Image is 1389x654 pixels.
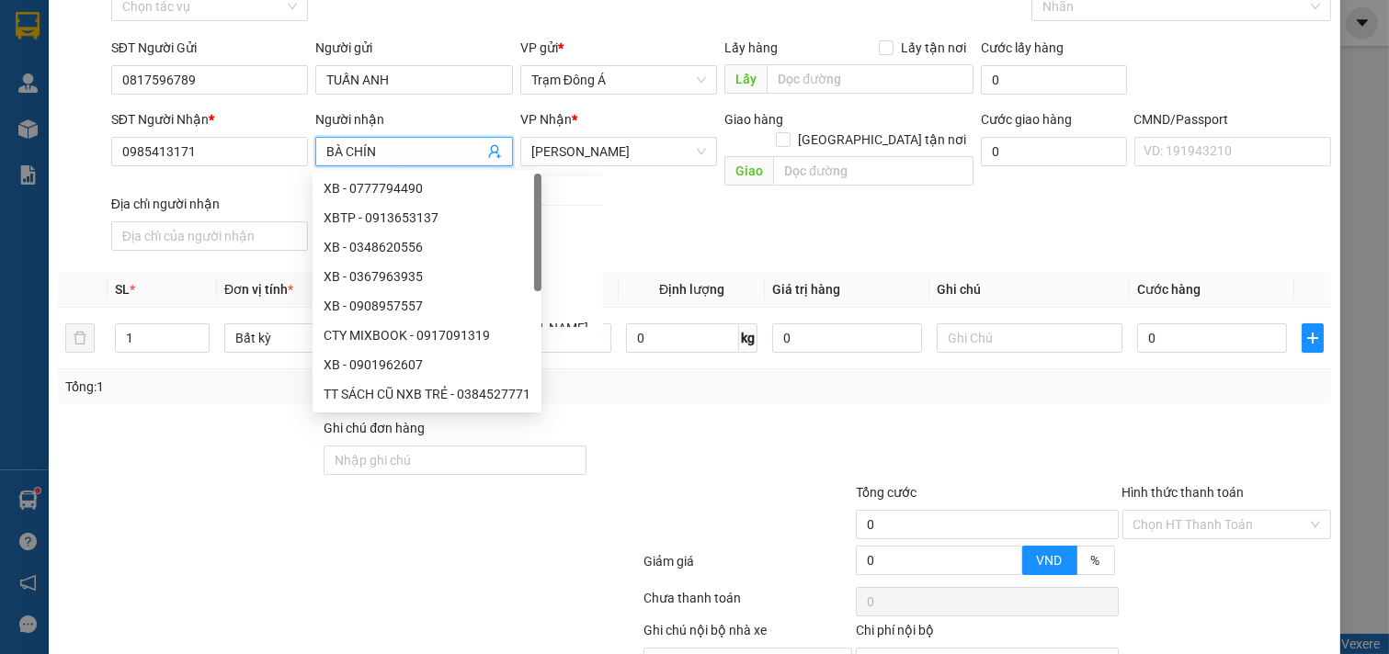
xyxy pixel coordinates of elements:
[772,323,922,353] input: 0
[324,296,530,316] div: XB - 0908957557
[16,17,44,37] span: Gửi:
[324,421,425,435] label: Ghi chú đơn hàng
[520,38,718,58] div: VP gửi
[981,40,1064,55] label: Cước lấy hàng
[929,272,1131,308] th: Ghi chú
[235,324,400,352] span: Bất kỳ
[16,16,141,60] div: Trạm Đông Á
[65,377,537,397] div: Tổng: 1
[1122,485,1245,500] label: Hình thức thanh toán
[520,112,572,127] span: VP Nhận
[724,40,778,55] span: Lấy hàng
[224,282,293,297] span: Đơn vị tính
[1303,331,1323,345] span: plus
[313,174,541,203] div: XB - 0777794490
[894,38,973,58] span: Lấy tận nơi
[14,118,143,158] span: Đã [PERSON_NAME] :
[115,282,130,297] span: SL
[16,60,141,82] div: THÀNH
[313,291,541,321] div: XB - 0908957557
[324,208,530,228] div: XBTP - 0913653137
[154,16,301,57] div: [PERSON_NAME]
[724,64,767,94] span: Lấy
[324,266,530,287] div: XB - 0367963935
[642,551,855,583] div: Giảm giá
[724,112,783,127] span: Giao hàng
[1302,323,1324,353] button: plus
[772,282,840,297] span: Giá trị hàng
[767,64,973,94] input: Dọc đường
[324,384,530,404] div: TT SÁCH CŨ NXB TRẺ - 0384527771
[111,38,309,58] div: SĐT Người Gửi
[315,109,513,130] div: Người nhận
[313,379,541,409] div: TT SÁCH CŨ NXB TRẺ - 0384527771
[14,118,143,180] div: 20.000
[313,350,541,379] div: XB - 0901962607
[531,138,707,165] span: Hồ Chí Minh
[487,144,502,159] span: user-add
[856,620,1118,648] div: Chi phí nội bộ
[313,262,541,291] div: XB - 0367963935
[1091,553,1100,568] span: %
[324,237,530,257] div: XB - 0348620556
[111,221,309,251] input: Địa chỉ của người nhận
[65,323,95,353] button: delete
[659,282,724,297] span: Định lượng
[739,323,757,353] span: kg
[1137,282,1201,297] span: Cước hàng
[981,137,1127,166] input: Cước giao hàng
[1037,553,1063,568] span: VND
[1134,109,1332,130] div: CMND/Passport
[856,485,917,500] span: Tổng cước
[724,156,773,186] span: Giao
[313,321,541,350] div: CTY MIXBOOK - 0917091319
[531,66,707,94] span: Trạm Đông Á
[324,178,530,198] div: XB - 0777794490
[773,156,973,186] input: Dọc đường
[315,38,513,58] div: Người gửi
[313,232,541,262] div: XB - 0348620556
[981,112,1072,127] label: Cước giao hàng
[324,325,530,345] div: CTY MIXBOOK - 0917091319
[642,588,855,620] div: Chưa thanh toán
[111,109,309,130] div: SĐT Người Nhận
[111,194,309,214] div: Địa chỉ người nhận
[324,355,530,375] div: XB - 0901962607
[981,65,1127,95] input: Cước lấy hàng
[937,323,1123,353] input: Ghi Chú
[791,130,973,150] span: [GEOGRAPHIC_DATA] tận nơi
[324,445,586,475] input: Ghi chú đơn hàng
[643,620,853,648] div: Ghi chú nội bộ nhà xe
[154,57,301,79] div: DU
[154,16,198,35] span: Nhận:
[313,203,541,232] div: XBTP - 0913653137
